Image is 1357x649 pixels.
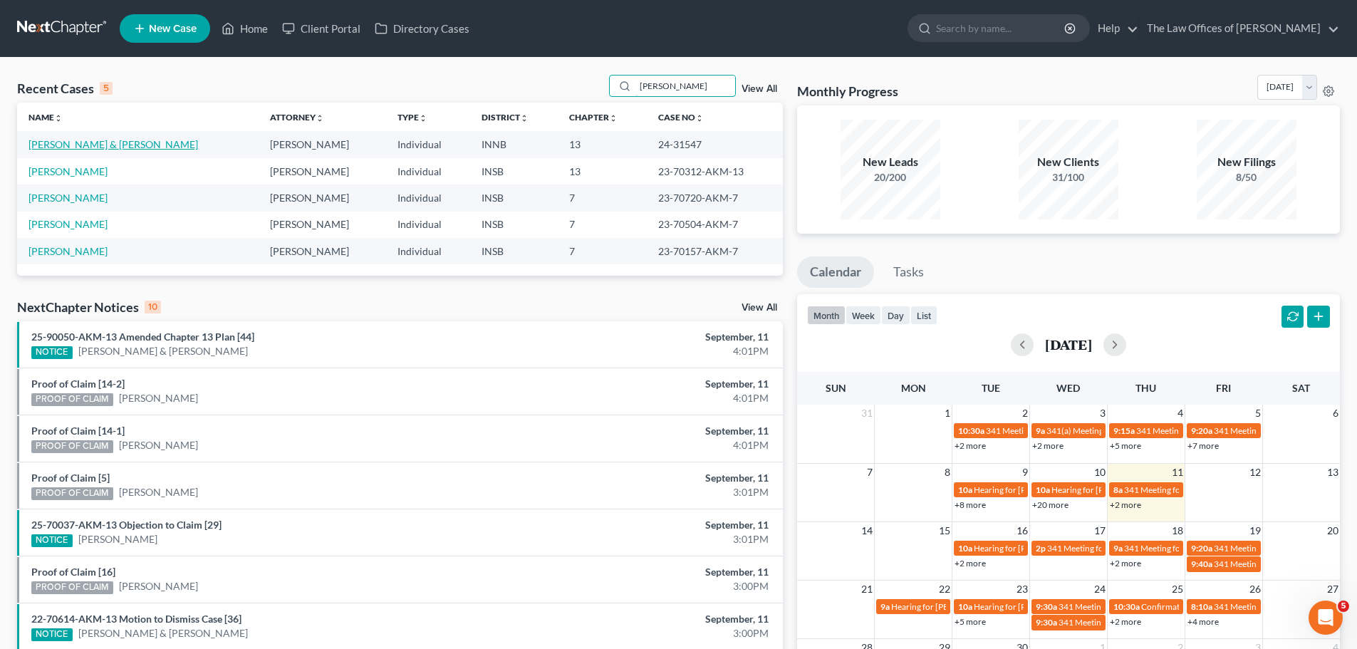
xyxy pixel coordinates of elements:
[880,256,937,288] a: Tasks
[1045,337,1092,352] h2: [DATE]
[860,581,874,598] span: 21
[1110,499,1141,510] a: +2 more
[1113,601,1140,612] span: 10:30a
[1124,543,1252,554] span: 341 Meeting for [PERSON_NAME]
[958,484,972,495] span: 10a
[1248,522,1262,539] span: 19
[558,185,647,211] td: 7
[1032,440,1064,451] a: +2 more
[1338,601,1349,612] span: 5
[1093,464,1107,481] span: 10
[259,238,386,264] td: [PERSON_NAME]
[1197,154,1296,170] div: New Filings
[119,391,198,405] a: [PERSON_NAME]
[860,522,874,539] span: 14
[974,543,1085,554] span: Hearing for [PERSON_NAME]
[520,114,529,123] i: unfold_more
[397,112,427,123] a: Typeunfold_more
[569,112,618,123] a: Chapterunfold_more
[955,440,986,451] a: +2 more
[17,80,113,97] div: Recent Cases
[1214,425,1342,436] span: 341 Meeting for [PERSON_NAME]
[901,382,926,394] span: Mon
[28,218,108,230] a: [PERSON_NAME]
[958,601,972,612] span: 10a
[1036,543,1046,554] span: 2p
[532,518,769,532] div: September, 11
[1197,170,1296,185] div: 8/50
[1248,464,1262,481] span: 12
[1214,543,1342,554] span: 341 Meeting for [PERSON_NAME]
[880,601,890,612] span: 9a
[31,487,113,500] div: PROOF OF CLAIM
[742,303,777,313] a: View All
[119,579,198,593] a: [PERSON_NAME]
[1098,405,1107,422] span: 3
[470,158,558,185] td: INSB
[532,391,769,405] div: 4:01PM
[532,424,769,438] div: September, 11
[891,601,1078,612] span: Hearing for [PERSON_NAME] & [PERSON_NAME]
[807,306,846,325] button: month
[1135,382,1156,394] span: Thu
[1326,522,1340,539] span: 20
[1187,440,1219,451] a: +7 more
[31,628,73,641] div: NOTICE
[1191,425,1212,436] span: 9:20a
[368,16,477,41] a: Directory Cases
[1015,522,1029,539] span: 16
[1046,425,1185,436] span: 341(a) Meeting for [PERSON_NAME]
[647,158,783,185] td: 23-70312-AKM-13
[910,306,937,325] button: list
[1170,581,1185,598] span: 25
[647,212,783,238] td: 23-70504-AKM-7
[1254,405,1262,422] span: 5
[28,138,198,150] a: [PERSON_NAME] & [PERSON_NAME]
[386,158,470,185] td: Individual
[1136,425,1340,436] span: 341 Meeting for [PERSON_NAME] & [PERSON_NAME]
[259,212,386,238] td: [PERSON_NAME]
[881,306,910,325] button: day
[955,558,986,568] a: +2 more
[936,15,1066,41] input: Search by name...
[986,425,1114,436] span: 341 Meeting for [PERSON_NAME]
[532,532,769,546] div: 3:01PM
[482,112,529,123] a: Districtunfold_more
[1214,601,1342,612] span: 341 Meeting for [PERSON_NAME]
[214,16,275,41] a: Home
[841,170,940,185] div: 20/200
[635,76,735,96] input: Search by name...
[1113,425,1135,436] span: 9:15a
[1032,499,1069,510] a: +20 more
[1021,464,1029,481] span: 9
[17,298,161,316] div: NextChapter Notices
[470,212,558,238] td: INSB
[28,112,63,123] a: Nameunfold_more
[386,185,470,211] td: Individual
[1036,617,1057,628] span: 9:30a
[532,626,769,640] div: 3:00PM
[28,165,108,177] a: [PERSON_NAME]
[31,581,113,594] div: PROOF OF CLAIM
[558,158,647,185] td: 13
[470,238,558,264] td: INSB
[31,519,222,531] a: 25-70037-AKM-13 Objection to Claim [29]
[797,83,898,100] h3: Monthly Progress
[259,158,386,185] td: [PERSON_NAME]
[28,245,108,257] a: [PERSON_NAME]
[1170,522,1185,539] span: 18
[31,393,113,406] div: PROOF OF CLAIM
[1110,558,1141,568] a: +2 more
[943,464,952,481] span: 8
[1056,382,1080,394] span: Wed
[78,344,248,358] a: [PERSON_NAME] & [PERSON_NAME]
[78,532,157,546] a: [PERSON_NAME]
[532,344,769,358] div: 4:01PM
[1176,405,1185,422] span: 4
[558,212,647,238] td: 7
[1309,601,1343,635] iframe: Intercom live chat
[1214,559,1342,569] span: 341 Meeting for [PERSON_NAME]
[1326,464,1340,481] span: 13
[1124,484,1328,495] span: 341 Meeting for [PERSON_NAME] & [PERSON_NAME]
[865,464,874,481] span: 7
